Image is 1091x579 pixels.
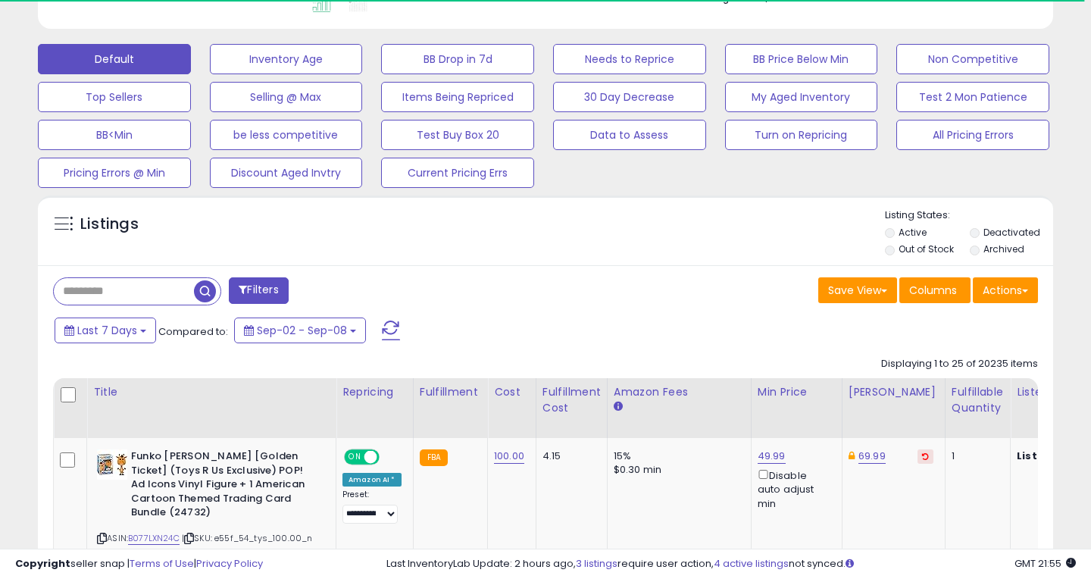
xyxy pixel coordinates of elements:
label: Out of Stock [899,243,954,255]
button: Test 2 Mon Patience [896,82,1049,112]
button: Discount Aged Invtry [210,158,363,188]
b: Funko [PERSON_NAME] [Golden Ticket] (Toys R Us Exclusive) POP! Ad Icons Vinyl Figure + 1 American... [131,449,315,524]
span: Compared to: [158,324,228,339]
button: Data to Assess [553,120,706,150]
span: ON [345,451,364,464]
button: BB<Min [38,120,191,150]
span: OFF [377,451,402,464]
div: [PERSON_NAME] [849,384,939,400]
div: Min Price [758,384,836,400]
div: Last InventoryLab Update: 2 hours ago, require user action, not synced. [386,557,1076,571]
span: Columns [909,283,957,298]
button: Pricing Errors @ Min [38,158,191,188]
button: My Aged Inventory [725,82,878,112]
button: BB Price Below Min [725,44,878,74]
a: B077LXN24C [128,532,180,545]
button: Test Buy Box 20 [381,120,534,150]
div: Disable auto adjust min [758,467,830,511]
span: Sep-02 - Sep-08 [257,323,347,338]
div: Repricing [342,384,407,400]
div: seller snap | | [15,557,263,571]
button: Actions [973,277,1038,303]
img: 51S4Dt1P8BL._SL40_.jpg [97,449,127,480]
button: Save View [818,277,897,303]
button: Top Sellers [38,82,191,112]
button: Non Competitive [896,44,1049,74]
a: 49.99 [758,449,786,464]
button: Columns [899,277,971,303]
p: Listing States: [885,208,1054,223]
div: 4.15 [542,449,596,463]
div: Amazon Fees [614,384,745,400]
div: Fulfillable Quantity [952,384,1004,416]
button: 30 Day Decrease [553,82,706,112]
div: Title [93,384,330,400]
button: Default [38,44,191,74]
span: | SKU: e55f_54_tys_100.00_n [182,532,313,544]
span: 2025-09-16 21:55 GMT [1014,556,1076,571]
button: be less competitive [210,120,363,150]
a: 4 active listings [714,556,789,571]
div: 15% [614,449,739,463]
div: Preset: [342,490,402,524]
label: Active [899,226,927,239]
a: 69.99 [858,449,886,464]
div: $0.30 min [614,463,739,477]
button: Inventory Age [210,44,363,74]
b: Listed Price: [1017,449,1086,463]
h5: Listings [80,214,139,235]
a: Terms of Use [130,556,194,571]
a: 3 listings [576,556,617,571]
span: Last 7 Days [77,323,137,338]
small: FBA [420,449,448,466]
button: Turn on Repricing [725,120,878,150]
button: BB Drop in 7d [381,44,534,74]
a: 100.00 [494,449,524,464]
small: Amazon Fees. [614,400,623,414]
label: Archived [983,243,1024,255]
a: Privacy Policy [196,556,263,571]
button: Last 7 Days [55,318,156,343]
strong: Copyright [15,556,70,571]
button: Items Being Repriced [381,82,534,112]
button: Needs to Reprice [553,44,706,74]
button: Filters [229,277,288,304]
button: All Pricing Errors [896,120,1049,150]
label: Deactivated [983,226,1040,239]
div: Cost [494,384,530,400]
div: Displaying 1 to 25 of 20235 items [881,357,1038,371]
button: Current Pricing Errs [381,158,534,188]
button: Selling @ Max [210,82,363,112]
div: 1 [952,449,999,463]
button: Sep-02 - Sep-08 [234,318,366,343]
div: Fulfillment [420,384,481,400]
div: Amazon AI * [342,473,402,487]
div: Fulfillment Cost [542,384,601,416]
